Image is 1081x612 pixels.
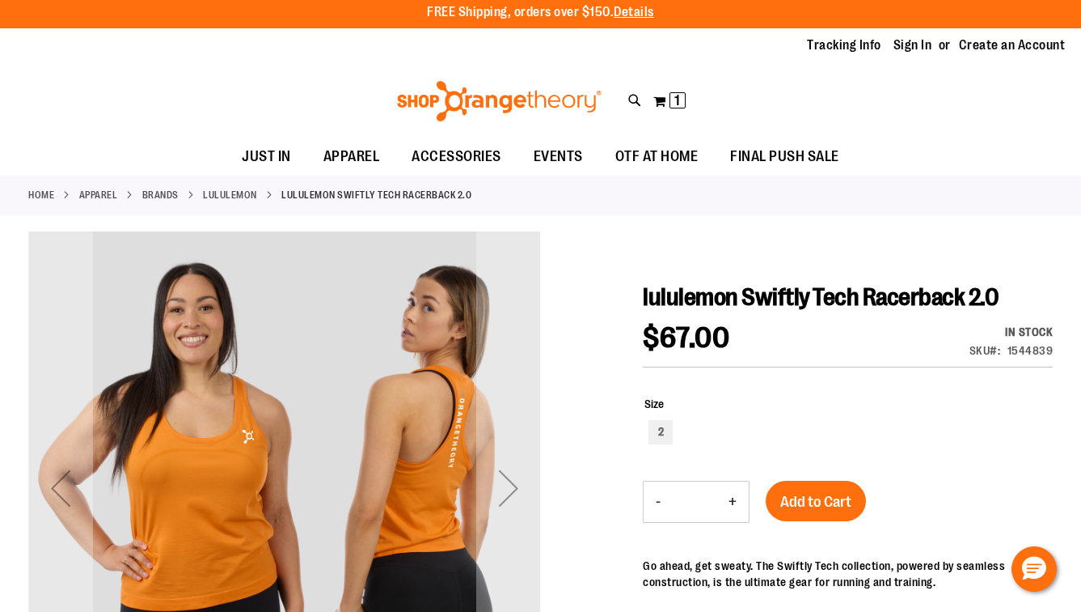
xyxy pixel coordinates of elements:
a: OTF AT HOME [599,138,715,176]
a: JUST IN [226,138,307,176]
span: Add to Cart [780,493,851,511]
span: lululemon Swiftly Tech Racerback 2.0 [643,283,999,311]
strong: lululemon Swiftly Tech Racerback 2.0 [281,188,471,202]
span: Size [644,397,664,410]
a: FINAL PUSH SALE [714,138,855,176]
button: Hello, have a question? Let’s chat. [1011,546,1057,592]
a: lululemon [203,188,257,202]
a: ACCESSORIES [395,138,517,176]
a: Create an Account [959,36,1066,54]
a: APPAREL [307,138,396,175]
div: Go ahead, get sweaty. The Swiftly Tech collection, powered by seamless construction, is the ultim... [643,558,1053,590]
a: BRANDS [142,188,179,202]
span: JUST IN [242,138,291,175]
a: Details [614,5,654,19]
button: Add to Cart [766,481,866,521]
p: FREE Shipping, orders over $150. [427,3,654,22]
strong: SKU [969,344,1001,357]
img: Shop Orangetheory [395,81,604,121]
button: Decrease product quantity [644,482,673,522]
a: EVENTS [517,138,599,176]
span: $67.00 [643,321,729,355]
a: Tracking Info [807,36,881,54]
span: FINAL PUSH SALE [730,138,839,175]
span: OTF AT HOME [615,138,699,175]
a: APPAREL [79,188,118,202]
span: ACCESSORIES [412,138,501,175]
button: Increase product quantity [716,482,749,522]
div: 1544839 [1007,342,1054,359]
div: Availability [969,324,1054,340]
span: 1 [674,92,680,108]
a: Sign In [893,36,932,54]
input: Product quantity [673,482,716,521]
div: In stock [969,324,1054,340]
a: Home [28,188,54,202]
span: EVENTS [534,138,583,175]
div: 2 [648,420,673,444]
span: APPAREL [323,138,380,175]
